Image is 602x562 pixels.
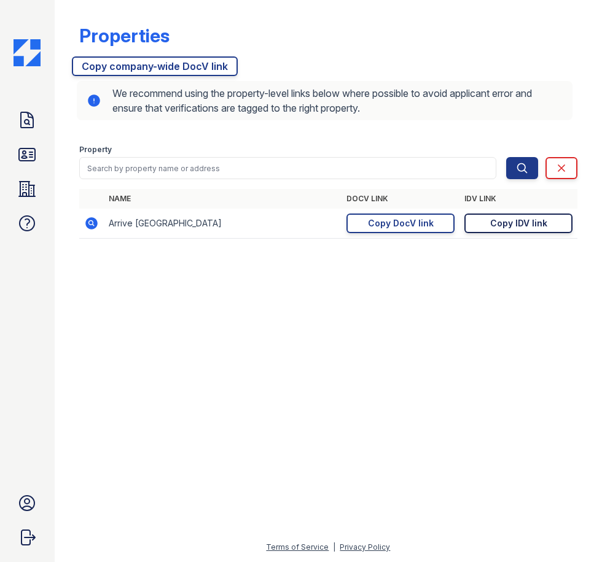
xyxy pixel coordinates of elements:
td: Arrive [GEOGRAPHIC_DATA] [104,209,342,239]
label: Property [79,145,112,155]
th: Name [104,189,342,209]
input: Search by property name or address [79,157,497,179]
th: IDV Link [459,189,577,209]
img: CE_Icon_Blue-c292c112584629df590d857e76928e9f676e5b41ef8f769ba2f05ee15b207248.png [14,39,41,66]
a: Copy company-wide DocV link [72,56,238,76]
div: Properties [79,25,170,47]
th: DocV Link [342,189,459,209]
a: Terms of Service [266,542,329,552]
div: | [333,542,335,552]
a: Copy DocV link [346,214,455,233]
div: Copy DocV link [368,217,434,229]
div: We recommend using the property-level links below where possible to avoid applicant error and ens... [77,81,573,120]
a: Privacy Policy [340,542,390,552]
div: Copy IDV link [490,217,547,229]
a: Copy IDV link [464,214,573,233]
